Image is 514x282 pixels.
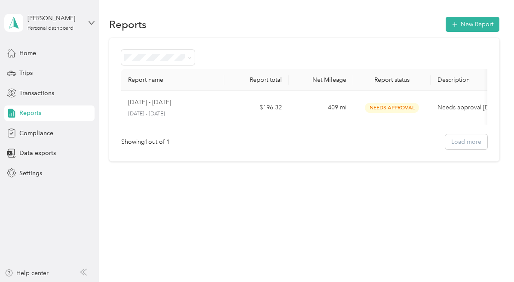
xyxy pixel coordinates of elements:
[19,149,56,158] span: Data exports
[438,103,510,112] p: Needs approval [DATE]
[28,14,81,23] div: [PERSON_NAME]
[289,91,353,125] td: 409 mi
[121,69,224,91] th: Report name
[19,129,53,138] span: Compliance
[19,108,41,118] span: Reports
[19,68,33,77] span: Trips
[365,103,419,113] span: Needs Approval
[28,26,73,31] div: Personal dashboard
[5,269,49,278] button: Help center
[360,76,424,84] div: Report status
[446,17,499,32] button: New Report
[109,20,147,29] h1: Reports
[19,169,42,178] span: Settings
[19,89,54,98] span: Transactions
[224,69,289,91] th: Report total
[19,49,36,58] span: Home
[466,234,514,282] iframe: Everlance-gr Chat Button Frame
[121,137,170,146] div: Showing 1 out of 1
[128,110,217,118] p: [DATE] - [DATE]
[224,91,289,125] td: $196.32
[289,69,353,91] th: Net Mileage
[128,98,171,107] p: [DATE] - [DATE]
